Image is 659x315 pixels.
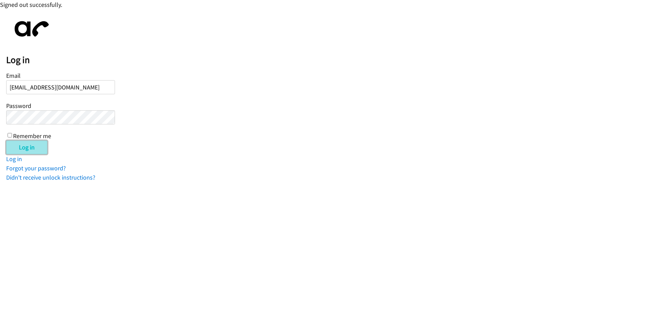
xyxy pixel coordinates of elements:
[6,155,22,163] a: Log in
[13,132,51,140] label: Remember me
[6,102,31,110] label: Password
[6,164,66,172] a: Forgot your password?
[6,141,47,154] input: Log in
[6,54,659,66] h2: Log in
[6,72,21,80] label: Email
[6,173,95,181] a: Didn't receive unlock instructions?
[6,15,54,43] img: aphone-8a226864a2ddd6a5e75d1ebefc011f4aa8f32683c2d82f3fb0802fe031f96514.svg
